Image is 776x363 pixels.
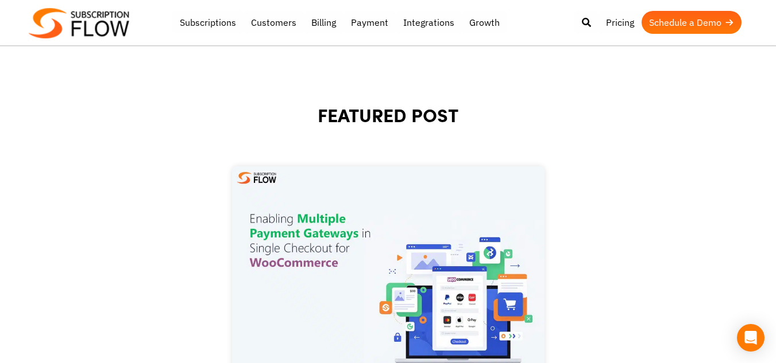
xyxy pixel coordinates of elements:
a: Customers [244,11,304,34]
a: Billing [304,11,343,34]
a: Pricing [599,11,642,34]
a: Payment [343,11,396,34]
div: Open Intercom Messenger [737,324,765,352]
h1: FEATURED POST [44,103,733,155]
a: Integrations [396,11,462,34]
a: Growth [462,11,507,34]
a: Schedule a Demo [642,11,742,34]
a: Subscriptions [172,11,244,34]
img: Subscriptionflow [29,8,129,38]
